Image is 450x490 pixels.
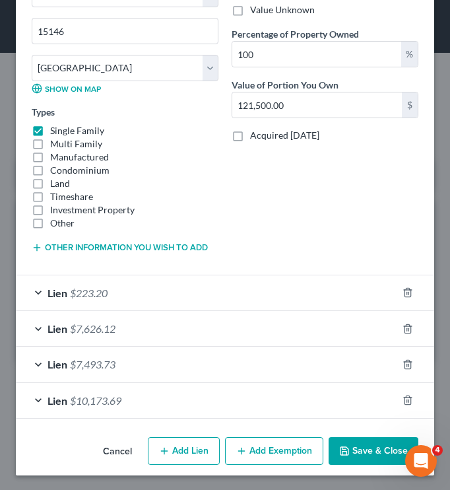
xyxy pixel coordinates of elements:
button: Cancel [92,438,143,465]
label: Value Unknown [250,3,315,17]
input: 0.00 [232,42,401,67]
span: Lien [48,287,67,299]
span: Lien [48,322,67,335]
label: Land [50,177,70,190]
button: Other information you wish to add [32,242,208,253]
label: Types [32,105,55,119]
label: Value of Portion You Own [232,78,338,92]
iframe: Intercom live chat [405,445,437,477]
label: Single Family [50,124,104,137]
label: Multi Family [50,137,102,151]
label: Condominium [50,164,110,177]
div: % [401,42,418,67]
input: Enter zip... [32,18,218,44]
button: Save & Close [329,437,418,465]
span: 4 [432,445,443,456]
span: Lien [48,358,67,370]
label: Percentage of Property Owned [232,27,359,41]
span: $10,173.69 [70,394,121,407]
span: $7,493.73 [70,358,115,370]
label: Acquired [DATE] [250,129,319,142]
div: $ [402,92,418,118]
button: Add Lien [148,437,220,465]
span: Lien [48,394,67,407]
label: Investment Property [50,203,135,217]
a: Show on Map [32,83,101,94]
label: Manufactured [50,151,109,164]
button: Add Exemption [225,437,323,465]
label: Timeshare [50,190,93,203]
span: $223.20 [70,287,108,299]
label: Other [50,217,75,230]
input: 0.00 [232,92,402,118]
span: $7,626.12 [70,322,115,335]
